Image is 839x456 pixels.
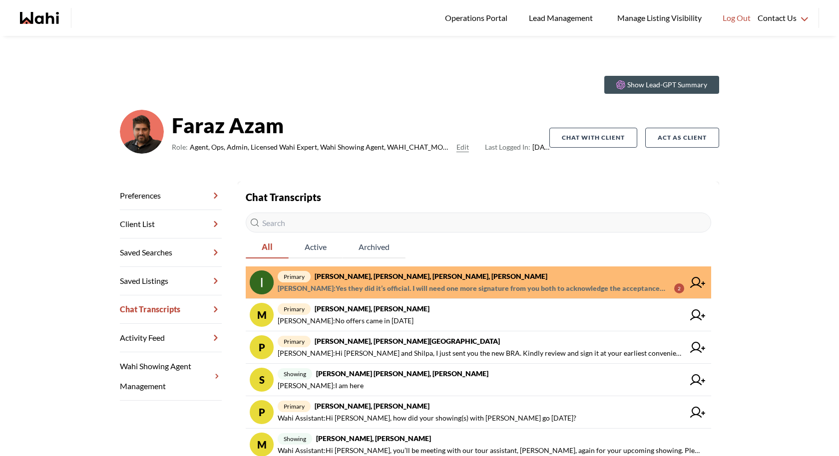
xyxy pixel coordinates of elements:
span: [PERSON_NAME] : Yes they did it’s official. I will need one more signature from you both to ackno... [278,282,666,294]
a: Mprimary[PERSON_NAME], [PERSON_NAME][PERSON_NAME]:No offers came in [DATE] [246,299,711,331]
span: [DATE] [485,141,549,153]
span: primary [278,303,311,315]
button: Chat with client [549,128,637,148]
strong: Faraz Azam [172,110,549,140]
a: Wahi Showing Agent Management [120,352,222,401]
span: All [246,236,289,257]
a: Pprimary[PERSON_NAME], [PERSON_NAME]Wahi Assistant:Hi [PERSON_NAME], how did your showing(s) with... [246,396,711,429]
a: Client List [120,210,222,238]
span: Archived [343,236,406,257]
span: Operations Portal [445,11,511,24]
strong: [PERSON_NAME], [PERSON_NAME][GEOGRAPHIC_DATA] [315,337,500,345]
div: M [250,303,274,327]
button: Show Lead-GPT Summary [604,76,719,94]
div: 2 [674,283,684,293]
strong: Chat Transcripts [246,191,321,203]
strong: [PERSON_NAME], [PERSON_NAME], [PERSON_NAME], [PERSON_NAME] [315,272,547,280]
span: Active [289,236,343,257]
a: Pprimary[PERSON_NAME], [PERSON_NAME][GEOGRAPHIC_DATA][PERSON_NAME]:Hi [PERSON_NAME] and Shilpa, I... [246,331,711,364]
span: Role: [172,141,188,153]
a: Wahi homepage [20,12,59,24]
button: Edit [456,141,469,153]
span: Lead Management [529,11,596,24]
p: Show Lead-GPT Summary [627,80,707,90]
span: Manage Listing Visibility [614,11,705,24]
a: Saved Listings [120,267,222,295]
span: [PERSON_NAME] : No offers came in [DATE] [278,315,414,327]
strong: [PERSON_NAME], [PERSON_NAME] [315,402,429,410]
span: showing [278,368,312,380]
strong: [PERSON_NAME] [PERSON_NAME], [PERSON_NAME] [316,369,488,378]
div: s [250,368,274,392]
button: All [246,236,289,258]
a: Preferences [120,182,222,210]
span: primary [278,401,311,412]
span: Wahi Assistant : Hi [PERSON_NAME], how did your showing(s) with [PERSON_NAME] go [DATE]? [278,412,576,424]
span: primary [278,336,311,347]
div: P [250,400,274,424]
span: Log Out [723,11,751,24]
img: chat avatar [250,270,274,294]
span: Agent, Ops, Admin, Licensed Wahi Expert, Wahi Showing Agent, WAHI_CHAT_MODERATOR [190,141,452,153]
a: Activity Feed [120,324,222,352]
button: Archived [343,236,406,258]
div: P [250,335,274,359]
strong: [PERSON_NAME], [PERSON_NAME] [315,304,429,313]
button: Active [289,236,343,258]
span: showing [278,433,312,445]
a: primary[PERSON_NAME], [PERSON_NAME], [PERSON_NAME], [PERSON_NAME][PERSON_NAME]:Yes they did it’s ... [246,266,711,299]
input: Search [246,213,711,232]
button: Act as Client [645,128,719,148]
a: Saved Searches [120,238,222,267]
span: [PERSON_NAME] : Hi [PERSON_NAME] and Shilpa, I just sent you the new BRA. Kindly review and sign ... [278,347,684,359]
a: sshowing[PERSON_NAME] [PERSON_NAME], [PERSON_NAME][PERSON_NAME]:I am here [246,364,711,396]
a: Chat Transcripts [120,295,222,324]
img: d03c15c2156146a3.png [120,110,164,154]
span: Last Logged In: [485,143,530,151]
strong: [PERSON_NAME], [PERSON_NAME] [316,434,431,443]
span: [PERSON_NAME] : I am here [278,380,364,392]
span: primary [278,271,311,282]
